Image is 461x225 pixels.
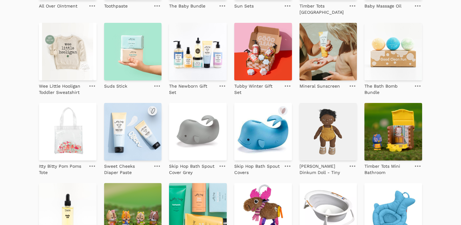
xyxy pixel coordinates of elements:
[299,0,346,15] a: Timber Tots [GEOGRAPHIC_DATA]
[234,83,281,95] p: Tubby Winter Gift Set
[299,163,346,176] p: [PERSON_NAME] Dinkum Doll - Tiny
[104,3,128,9] p: Toothpaste
[364,163,411,176] p: Timber Tots Mini Bathroom
[39,83,85,95] p: Wee Little Hooligan Toddler Sweatshirt
[169,23,227,80] img: The Newborn Gift Set
[234,103,292,161] img: Skip Hop Bath Spout Covers
[234,23,292,80] img: Tubby Winter Gift Set
[169,103,227,161] img: Skip Hop Bath Spout Cover Grey
[299,3,346,15] p: Timber Tots [GEOGRAPHIC_DATA]
[364,161,411,176] a: Timber Tots Mini Bathroom
[234,0,254,9] a: Sun Sets
[234,163,281,176] p: Skip Hop Bath Spout Covers
[39,3,77,9] p: All Over Ointment
[234,80,281,95] a: Tubby Winter Gift Set
[104,103,162,161] img: Sweet Cheeks Diaper Paste
[234,3,254,9] p: Sun Sets
[234,161,281,176] a: Skip Hop Bath Spout Covers
[104,161,151,176] a: Sweet Cheeks Diaper Paste
[169,0,205,9] a: The Baby Bundle
[169,161,215,176] a: Skip Hop Bath Spout Cover Grey
[39,0,77,9] a: All Over Ointment
[299,80,340,89] a: Mineral Sunscreen
[299,161,346,176] a: [PERSON_NAME] Dinkum Doll - Tiny
[39,161,85,176] a: Itty Bitty Pom Poms Tote
[104,83,127,89] p: Suds Stick
[104,23,162,80] img: Suds Stick
[169,3,205,9] p: The Baby Bundle
[299,23,357,80] img: Mineral Sunscreen
[364,103,422,161] img: Timber Tots Mini Bathroom
[299,83,340,89] p: Mineral Sunscreen
[104,80,127,89] a: Suds Stick
[39,163,85,176] p: Itty Bitty Pom Poms Tote
[104,163,151,176] p: Sweet Cheeks Diaper Paste
[364,0,401,9] a: Baby Massage Oil
[39,23,97,80] img: Wee Little Hooligan Toddler Sweatshirt
[39,80,85,95] a: Wee Little Hooligan Toddler Sweatshirt
[39,103,97,161] img: Itty Bitty Pom Poms Tote
[364,23,422,80] img: The Bath Bomb Bundle
[169,163,215,176] p: Skip Hop Bath Spout Cover Grey
[364,83,411,95] p: The Bath Bomb Bundle
[169,80,215,95] a: The Newborn Gift Set
[364,80,411,95] a: The Bath Bomb Bundle
[299,103,357,161] img: Olli Ella Dinkum Doll - Tiny
[169,83,215,95] p: The Newborn Gift Set
[364,3,401,9] p: Baby Massage Oil
[104,0,128,9] a: Toothpaste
